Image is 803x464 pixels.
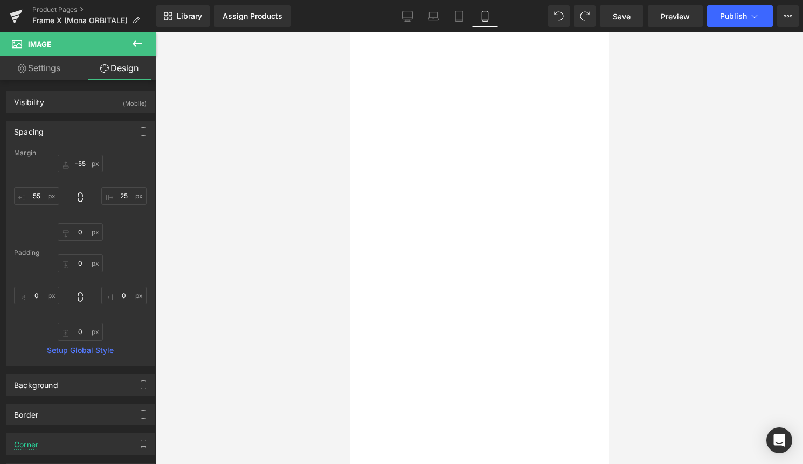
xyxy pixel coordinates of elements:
[32,16,128,25] span: Frame X (Mona ORBITALE)
[223,12,282,20] div: Assign Products
[14,346,147,355] a: Setup Global Style
[446,5,472,27] a: Tablet
[80,56,158,80] a: Design
[720,12,747,20] span: Publish
[32,5,156,14] a: Product Pages
[766,427,792,453] div: Open Intercom Messenger
[472,5,498,27] a: Mobile
[648,5,703,27] a: Preview
[58,223,103,241] input: 0
[661,11,690,22] span: Preview
[548,5,570,27] button: Undo
[101,187,147,205] input: 0
[28,40,51,49] span: Image
[14,404,38,419] div: Border
[58,254,103,272] input: 0
[14,434,38,449] div: Corner
[394,5,420,27] a: Desktop
[101,287,147,304] input: 0
[14,149,147,157] div: Margin
[14,92,44,107] div: Visibility
[777,5,799,27] button: More
[14,249,147,257] div: Padding
[177,11,202,21] span: Library
[58,323,103,341] input: 0
[58,155,103,172] input: 0
[574,5,596,27] button: Redo
[14,121,44,136] div: Spacing
[707,5,773,27] button: Publish
[14,187,59,205] input: 0
[613,11,631,22] span: Save
[156,5,210,27] a: New Library
[14,287,59,304] input: 0
[14,375,58,390] div: Background
[420,5,446,27] a: Laptop
[123,92,147,109] div: (Mobile)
